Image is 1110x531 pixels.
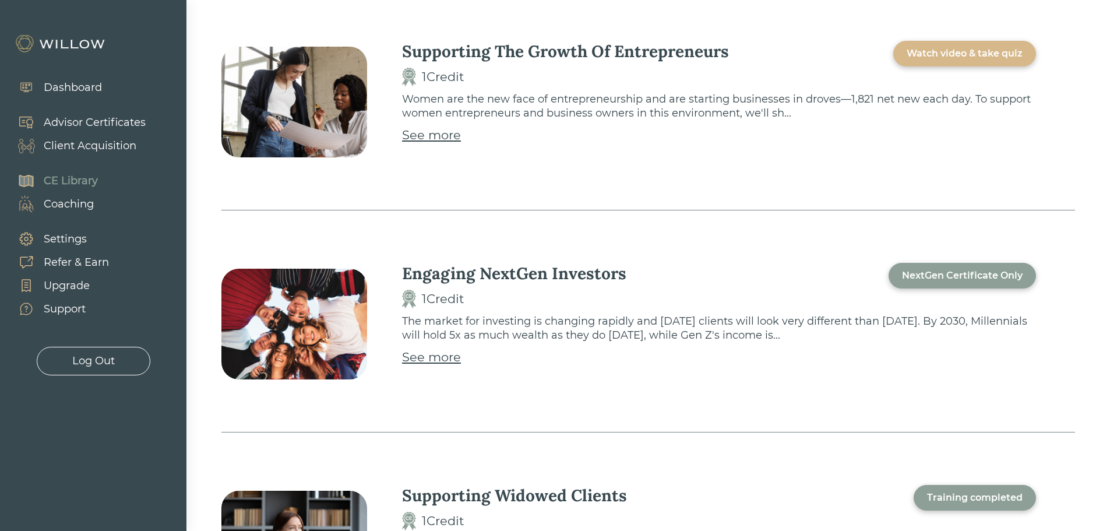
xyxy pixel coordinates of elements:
div: 1 Credit [422,290,464,308]
a: Settings [6,227,109,251]
div: Settings [44,231,87,247]
div: NextGen Certificate Only [902,269,1023,283]
a: See more [402,348,461,367]
div: Coaching [44,196,94,212]
a: Coaching [6,192,98,216]
div: Watch video & take quiz [907,47,1023,61]
div: Dashboard [44,80,102,96]
div: Log Out [72,353,115,369]
div: Support [44,301,86,317]
div: 1 Credit [422,68,464,86]
div: Client Acquisition [44,138,136,154]
img: Willow [15,34,108,53]
div: Refer & Earn [44,255,109,270]
a: Client Acquisition [6,134,146,157]
div: Supporting The Growth Of Entrepreneurs [402,41,729,62]
div: Advisor Certificates [44,115,146,131]
a: Dashboard [6,76,102,99]
a: CE Library [6,169,98,192]
div: Upgrade [44,278,90,294]
a: Advisor Certificates [6,111,146,134]
div: Engaging NextGen Investors [402,263,626,284]
div: Supporting Widowed Clients [402,485,627,506]
a: Refer & Earn [6,251,109,274]
a: Upgrade [6,274,109,297]
div: 1 Credit [422,512,464,530]
div: CE Library [44,173,98,189]
a: See more [402,126,461,145]
div: Training completed [927,491,1023,505]
p: The market for investing is changing rapidly and [DATE] clients will look very different than [DA... [402,314,1036,342]
p: Women are the new face of entrepreneurship and are starting businesses in droves—1,821 net new ea... [402,92,1036,120]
